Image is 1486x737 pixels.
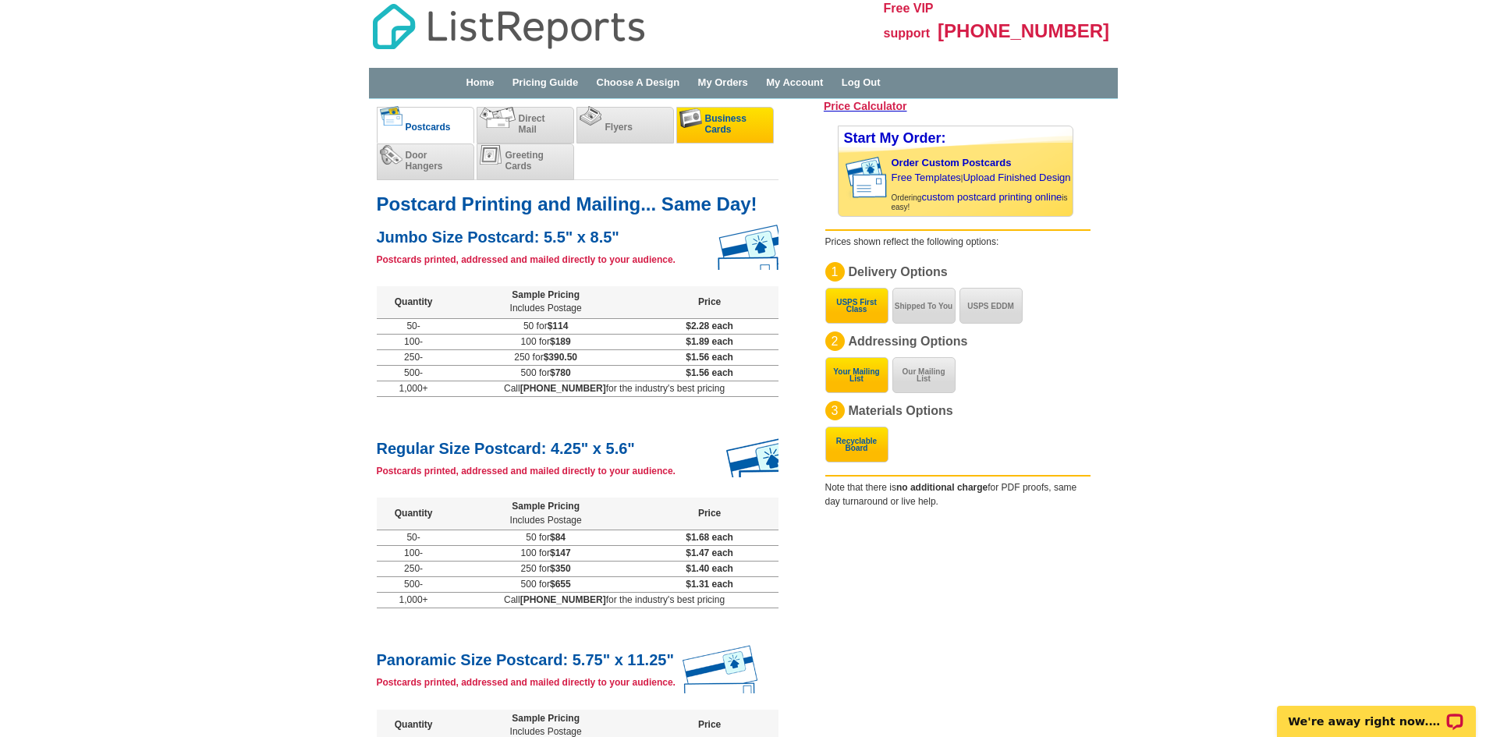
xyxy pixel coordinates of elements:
[550,547,571,558] span: $147
[825,262,845,282] div: 1
[451,545,641,561] td: 100 for
[884,2,934,40] span: Free VIP support
[824,99,907,113] a: Price Calculator
[451,349,641,365] td: 250 for
[380,106,403,126] img: postcards_c.png
[451,365,641,381] td: 500 for
[686,547,733,558] span: $1.47 each
[519,113,545,135] span: Direct Mail
[580,106,602,126] img: flyers.png
[377,225,778,246] h2: Jumbo Size Postcard: 5.5" x 8.5"
[892,174,1071,211] span: | Ordering is easy!
[892,157,1012,168] a: Order Custom Postcards
[550,532,566,543] span: $84
[825,288,888,324] button: USPS First Class
[679,108,702,128] img: businesscards.png
[892,357,956,393] button: Our Mailing List
[698,76,748,88] a: My Orders
[377,677,676,688] strong: Postcards printed, addressed and mailed directly to your audience.
[825,475,1091,508] div: Note that there is for PDF proofs, same day turnaround or live help.
[686,563,733,574] span: $1.40 each
[705,113,747,135] span: Business Cards
[377,254,676,265] strong: Postcards printed, addressed and mailed directly to your audience.
[451,593,778,608] td: Call for the industry's best pricing
[544,352,577,363] span: $390.50
[377,436,778,457] h2: Regular Size Postcard: 4.25" x 5.6"
[849,404,953,417] span: Materials Options
[963,172,1070,183] a: Upload Finished Design
[377,593,451,608] td: 1,000+
[766,76,823,88] a: My Account
[1267,688,1486,737] iframe: LiveChat chat widget
[377,286,451,318] th: Quantity
[686,532,733,543] span: $1.68 each
[451,530,641,545] td: 50 for
[825,236,999,247] span: Prices shown reflect the following options:
[938,20,1109,41] span: [PHONE_NUMBER]
[842,76,881,88] a: Log Out
[550,367,571,378] span: $780
[377,466,676,477] strong: Postcards printed, addressed and mailed directly to your audience.
[377,577,451,593] td: 500-
[377,647,778,668] h2: Panoramic Size Postcard: 5.75" x 11.25"
[451,577,641,593] td: 500 for
[686,352,733,363] span: $1.56 each
[825,357,888,393] button: Your Mailing List
[406,122,451,133] span: Postcards
[896,482,988,493] b: no additional charge
[605,122,633,133] span: Flyers
[451,381,778,397] td: Call for the industry's best pricing
[959,288,1023,324] button: USPS EDDM
[377,498,451,530] th: Quantity
[842,152,898,204] img: post card showing stamp and address area
[892,172,961,183] a: Free Templates
[839,126,1073,152] div: Start My Order:
[451,334,641,349] td: 100 for
[480,145,502,165] img: greetingcards.png
[641,286,778,318] th: Price
[505,150,544,172] span: Greeting Cards
[686,321,733,331] span: $2.28 each
[466,76,494,88] a: Home
[520,383,606,394] b: [PHONE_NUMBER]
[892,288,956,324] button: Shipped To You
[550,579,571,590] span: $655
[451,318,641,334] td: 50 for
[550,563,571,574] span: $350
[377,334,451,349] td: 100-
[686,367,733,378] span: $1.56 each
[548,321,569,331] span: $114
[510,515,582,526] span: Includes Postage
[377,318,451,334] td: 50-
[377,349,451,365] td: 250-
[686,336,733,347] span: $1.89 each
[825,331,845,351] div: 2
[380,145,403,165] img: doorhangers.png
[510,303,582,314] span: Includes Postage
[849,335,968,348] span: Addressing Options
[839,152,851,204] img: background image for postcard
[825,401,845,420] div: 3
[480,107,516,128] img: directmail.png
[520,594,606,605] b: [PHONE_NUMBER]
[641,498,778,530] th: Price
[550,336,571,347] span: $189
[849,265,948,278] span: Delivery Options
[377,381,451,397] td: 1,000+
[686,579,733,590] span: $1.31 each
[377,561,451,576] td: 250-
[377,365,451,381] td: 500-
[377,196,778,212] h1: Postcard Printing and Mailing... Same Day!
[377,530,451,545] td: 50-
[451,498,641,530] th: Sample Pricing
[406,150,443,172] span: Door Hangers
[597,76,680,88] a: Choose A Design
[825,427,888,462] button: Recyclable Board
[512,76,579,88] a: Pricing Guide
[451,561,641,576] td: 250 for
[377,545,451,561] td: 100-
[510,726,582,737] span: Includes Postage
